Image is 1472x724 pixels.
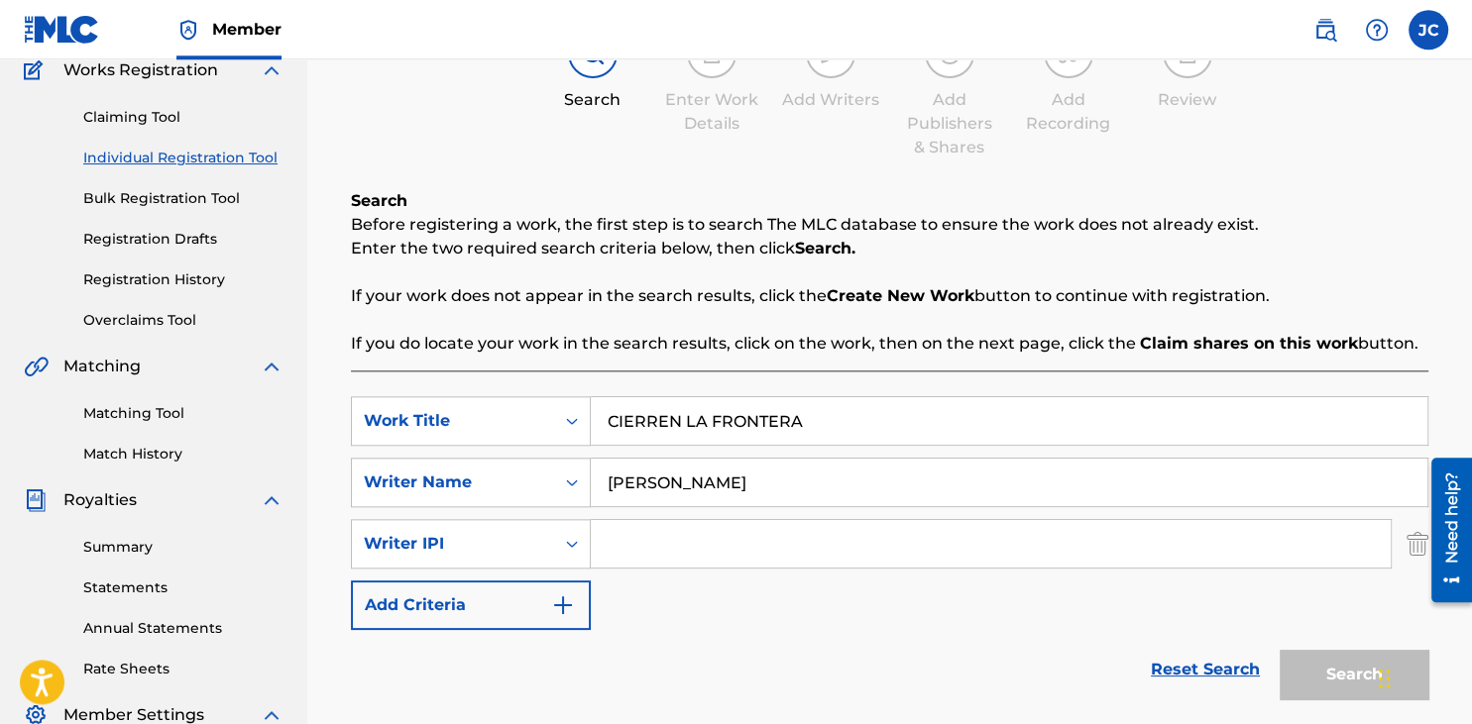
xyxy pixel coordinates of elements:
[1409,10,1448,50] div: User Menu
[260,488,283,512] img: expand
[364,532,542,556] div: Writer IPI
[1138,88,1237,112] div: Review
[24,355,49,378] img: Matching
[83,310,283,331] a: Overclaims Tool
[900,88,999,159] div: Add Publishers & Shares
[83,659,283,679] a: Rate Sheets
[795,239,855,258] strong: Search.
[351,213,1428,237] p: Before registering a work, the first step is to search The MLC database to ensure the work does n...
[1140,334,1358,353] strong: Claim shares on this work
[176,18,200,42] img: Top Rightsholder
[351,332,1428,356] p: If you do locate your work in the search results, click on the work, then on the next page, click...
[662,88,761,136] div: Enter Work Details
[1373,629,1472,724] iframe: Chat Widget
[260,58,283,82] img: expand
[364,470,542,494] div: Writer Name
[24,15,100,44] img: MLC Logo
[83,107,283,128] a: Claiming Tool
[83,148,283,168] a: Individual Registration Tool
[212,18,282,41] span: Member
[781,88,880,112] div: Add Writers
[543,88,642,112] div: Search
[1416,448,1472,611] iframe: Resource Center
[1365,18,1389,42] img: help
[83,269,283,290] a: Registration History
[24,58,50,82] img: Works Registration
[83,403,283,424] a: Matching Tool
[351,191,407,210] b: Search
[364,409,542,433] div: Work Title
[351,580,591,630] button: Add Criteria
[1379,649,1391,708] div: Drag
[83,577,283,598] a: Statements
[1357,10,1397,50] div: Help
[351,396,1428,709] form: Search Form
[1141,648,1270,691] a: Reset Search
[83,188,283,209] a: Bulk Registration Tool
[83,229,283,250] a: Registration Drafts
[260,355,283,378] img: expand
[63,58,218,82] span: Works Registration
[351,284,1428,308] p: If your work does not appear in the search results, click the button to continue with registration.
[827,286,974,305] strong: Create New Work
[1019,88,1118,136] div: Add Recording
[1313,18,1337,42] img: search
[1305,10,1345,50] a: Public Search
[63,355,141,378] span: Matching
[83,618,283,639] a: Annual Statements
[83,444,283,465] a: Match History
[83,537,283,558] a: Summary
[24,488,48,512] img: Royalties
[1407,519,1428,569] img: Delete Criterion
[551,593,575,617] img: 9d2ae6d4665cec9f34b9.svg
[63,488,137,512] span: Royalties
[351,237,1428,260] p: Enter the two required search criteria below, then click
